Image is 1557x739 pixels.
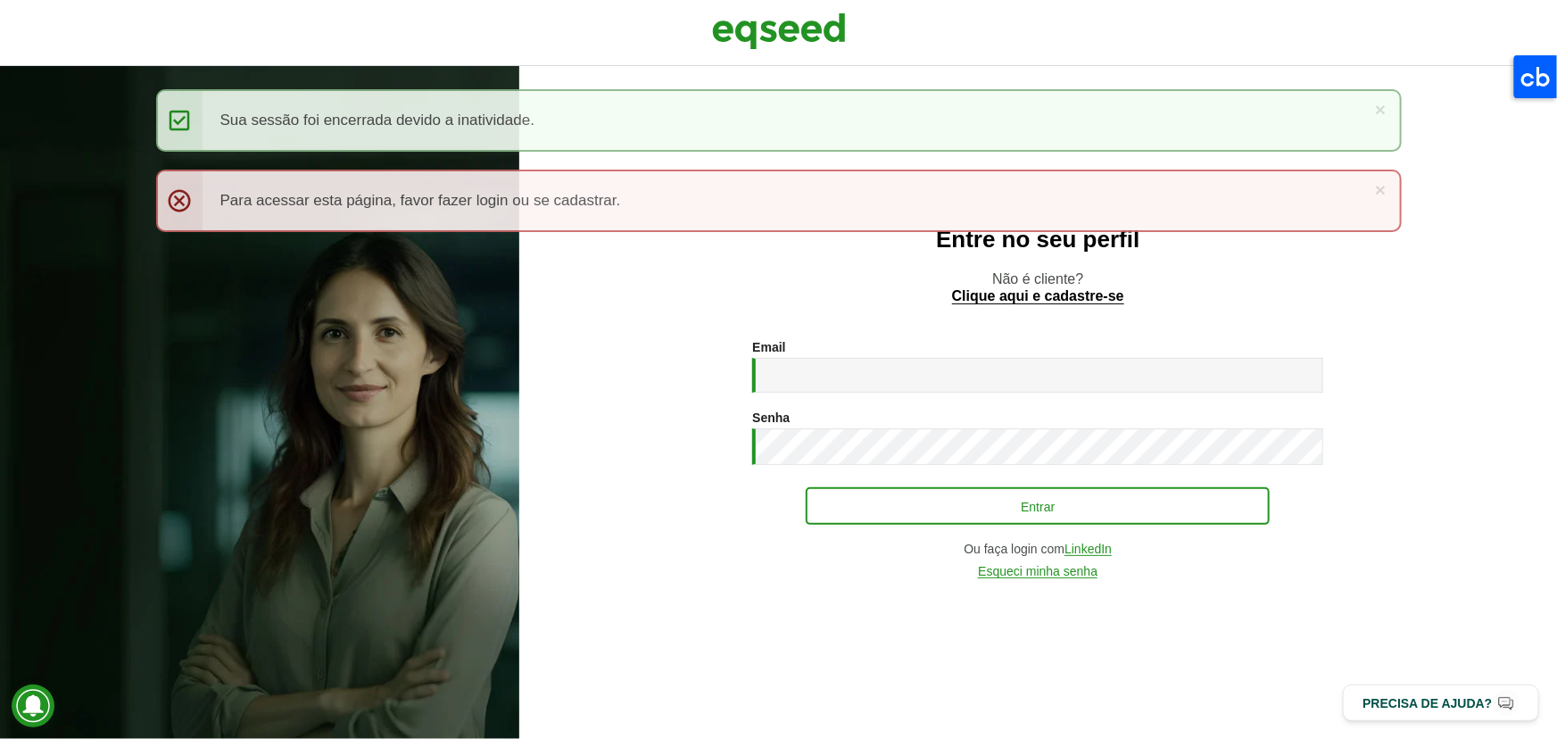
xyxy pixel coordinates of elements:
[752,543,1323,556] div: Ou faça login com
[555,270,1521,304] p: Não é cliente?
[1064,543,1112,556] a: LinkedIn
[555,227,1521,253] h2: Entre no seu perfil
[806,487,1270,525] button: Entrar
[156,170,1402,232] div: Para acessar esta página, favor fazer login ou se cadastrar.
[752,411,790,424] label: Senha
[978,565,1097,578] a: Esqueci minha senha
[1375,100,1386,119] a: ×
[952,289,1124,304] a: Clique aqui e cadastre-se
[156,89,1402,152] div: Sua sessão foi encerrada devido a inatividade.
[752,341,785,353] label: Email
[1375,180,1386,199] a: ×
[712,9,846,54] img: EqSeed Logo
